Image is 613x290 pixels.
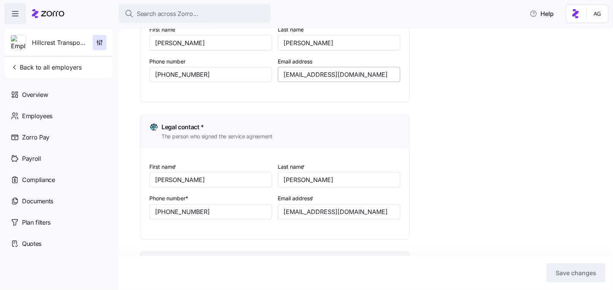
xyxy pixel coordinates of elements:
[149,163,178,171] label: First name
[11,63,82,72] span: Back to all employers
[149,57,185,66] label: Phone number
[162,122,204,132] span: Legal contact *
[22,197,53,206] span: Documents
[137,9,198,19] span: Search across Zorro...
[5,105,112,127] a: Employees
[278,25,304,34] label: Last name
[22,175,55,185] span: Compliance
[278,67,400,82] input: Type email address
[530,9,554,18] span: Help
[22,154,41,163] span: Payroll
[5,148,112,169] a: Payroll
[149,172,272,187] input: Type first name
[524,6,560,21] button: Help
[5,127,112,148] a: Zorro Pay
[5,169,112,190] a: Compliance
[278,172,400,187] input: Type last name
[5,233,112,254] a: Quotes
[149,67,272,82] input: (212) 456-7890
[278,163,306,171] label: Last name
[32,38,87,48] span: Hillcrest Transportation Inc.
[149,25,175,34] label: First name
[22,239,41,249] span: Quotes
[22,111,52,121] span: Employees
[5,190,112,212] a: Documents
[8,60,85,75] button: Back to all employers
[22,133,49,142] span: Zorro Pay
[5,84,112,105] a: Overview
[11,35,25,51] img: Employer logo
[22,218,51,227] span: Plan filters
[278,204,400,219] input: Type email address
[162,133,272,140] span: The person who signed the service agreement
[546,263,605,282] button: Save changes
[22,90,48,100] span: Overview
[591,8,603,20] img: 5fc55c57e0610270ad857448bea2f2d5
[278,57,312,66] label: Email address
[5,212,112,233] a: Plan filters
[278,194,315,203] label: Email address
[149,194,188,203] label: Phone number*
[149,204,272,219] input: (212) 456-7890
[278,35,400,51] input: Type last name
[119,5,271,23] button: Search across Zorro...
[149,35,272,51] input: Type first name
[556,268,596,277] span: Save changes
